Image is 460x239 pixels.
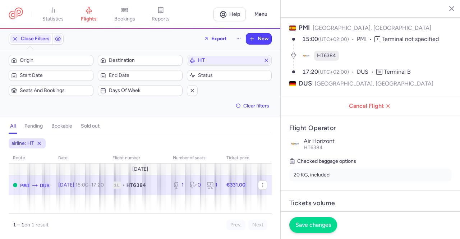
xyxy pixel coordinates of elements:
h4: Tickets volume [289,199,452,207]
div: 0 [190,181,201,189]
button: Save changes [289,217,337,233]
span: Close Filters [21,36,50,42]
span: Terminal not specified [382,36,439,42]
span: Terminal B [384,68,411,75]
th: Ticket price [222,153,254,164]
span: T [374,36,380,42]
span: OPEN [13,183,17,187]
button: Status [187,70,272,81]
th: number of seats [169,153,222,164]
span: End date [109,73,180,78]
button: Seats and bookings [9,85,93,96]
span: [DATE] [132,166,148,172]
a: CitizenPlane red outlined logo [9,8,23,21]
span: Export [211,36,227,41]
span: TB [376,69,382,75]
span: Origin [20,58,91,63]
button: Destination [98,55,183,66]
span: HT [198,58,261,63]
span: HT6384 [317,52,336,59]
span: bookings [114,16,135,22]
figure: HT airline logo [301,51,311,61]
div: 1 [173,181,184,189]
th: route [9,153,54,164]
img: Air Horizont logo [289,138,301,150]
button: Next [248,220,267,230]
h5: Checked baggage options [289,157,452,166]
span: – [75,182,104,188]
span: Status [198,73,269,78]
h4: all [10,123,16,129]
span: Clear filters [243,103,269,109]
span: reports [152,16,170,22]
strong: 1 – 1 [13,222,24,228]
button: Origin [9,55,93,66]
time: 17:20 [91,182,104,188]
span: [DATE], [58,182,104,188]
button: Menu [250,8,272,21]
span: Seats and bookings [20,88,91,93]
button: Prev. [226,220,245,230]
span: Days of week [109,88,180,93]
span: HT6384 [126,181,146,189]
button: End date [98,70,183,81]
h4: bookable [51,123,72,129]
span: airline: HT [11,140,34,147]
span: Start date [20,73,91,78]
span: DUS [357,68,376,76]
span: PMI [299,24,310,32]
span: statistics [42,16,64,22]
li: 20 KG, included [289,169,452,181]
span: Son Sant Joan Airport, Palma, Spain [20,181,30,189]
span: PMI [357,35,374,43]
span: • [123,181,125,189]
button: Start date [9,70,93,81]
span: Cancel Flight [286,103,455,109]
span: (UTC+02:00) [318,69,349,75]
span: on 1 result [24,222,49,228]
p: Air Horizont [304,138,452,144]
h4: sold out [81,123,100,129]
th: Flight number [108,153,169,164]
time: 15:00 [75,182,88,188]
a: bookings [107,6,143,22]
th: date [54,153,108,164]
span: Help [229,12,240,17]
div: 1 [207,181,218,189]
span: New [258,36,268,42]
time: 17:20 [302,68,318,75]
span: flights [81,16,97,22]
span: [GEOGRAPHIC_DATA], [GEOGRAPHIC_DATA] [315,79,433,88]
time: 15:00 [302,36,318,42]
span: Destination [109,58,180,63]
button: Export [199,33,231,45]
a: statistics [35,6,71,22]
a: reports [143,6,179,22]
button: Days of week [98,85,183,96]
span: Düsseldorf International Airport, Düsseldorf, Germany [40,181,50,189]
h4: pending [24,123,43,129]
button: HT [187,55,272,66]
span: (UTC+02:00) [318,36,349,42]
a: flights [71,6,107,22]
button: Close Filters [9,33,52,44]
button: New [246,33,271,44]
h4: Flight Operator [289,124,452,132]
button: Clear filters [233,100,272,111]
a: Help [213,8,246,21]
span: [GEOGRAPHIC_DATA], [GEOGRAPHIC_DATA] [313,24,431,31]
span: HT6384 [304,144,323,151]
span: 1L [112,181,121,189]
strong: €331.00 [226,182,245,188]
span: Save changes [295,222,331,228]
span: DUS [299,79,312,88]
